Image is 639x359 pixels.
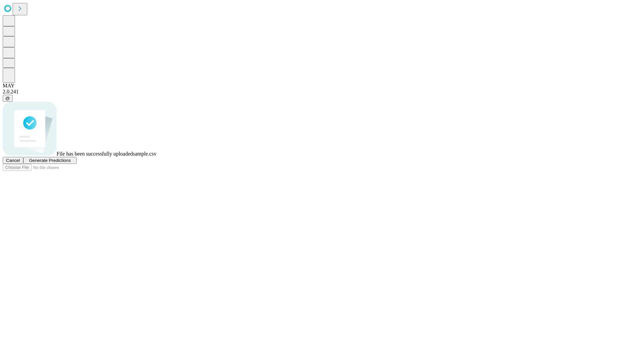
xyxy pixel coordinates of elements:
span: Cancel [6,158,20,163]
span: sample.csv [133,151,156,157]
button: Generate Predictions [23,157,77,164]
button: Cancel [3,157,23,164]
div: MAY [3,83,636,89]
div: 2.0.241 [3,89,636,95]
span: Generate Predictions [29,158,71,163]
span: File has been successfully uploaded [57,151,133,157]
button: @ [3,95,13,102]
span: @ [5,96,10,101]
